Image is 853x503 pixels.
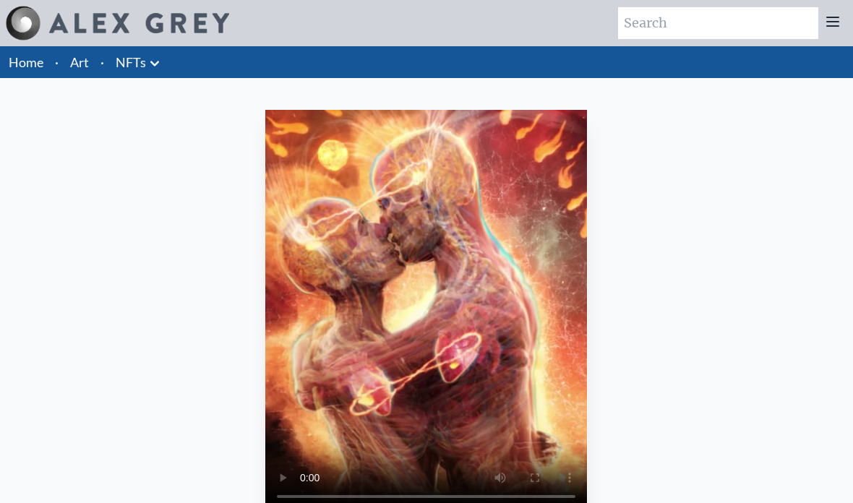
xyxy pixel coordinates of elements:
[49,46,64,78] li: ·
[95,46,110,78] li: ·
[618,7,818,39] input: Search
[70,52,89,72] a: Art
[9,54,43,70] a: Home
[116,52,146,72] a: NFTs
